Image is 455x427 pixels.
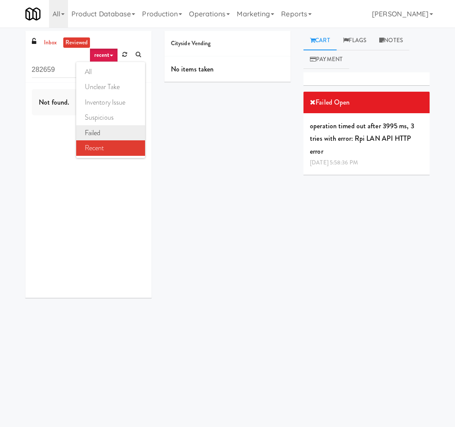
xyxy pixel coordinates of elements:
[171,40,284,47] h5: Cityside Vending
[303,113,430,175] div: operation timed out after 3995 ms, 3 tries with error: Rpi LAN API HTTP error
[90,48,118,62] a: recent
[39,97,70,107] span: Not found.
[76,125,145,141] a: failed
[303,50,349,69] a: Payment
[76,110,145,125] a: suspicious
[337,31,373,50] a: Flags
[76,140,145,156] a: recent
[25,6,40,22] img: Micromart
[76,64,145,80] a: all
[42,37,59,48] a: inbox
[76,95,145,110] a: inventory issue
[303,31,337,50] a: Cart
[303,92,430,113] div: Failed Open
[373,31,409,50] a: Notes
[310,158,423,168] div: [DATE] 5:58:36 PM
[76,79,145,95] a: unclear take
[63,37,90,48] a: reviewed
[164,56,291,82] div: No items taken
[32,62,145,78] input: Search vision orders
